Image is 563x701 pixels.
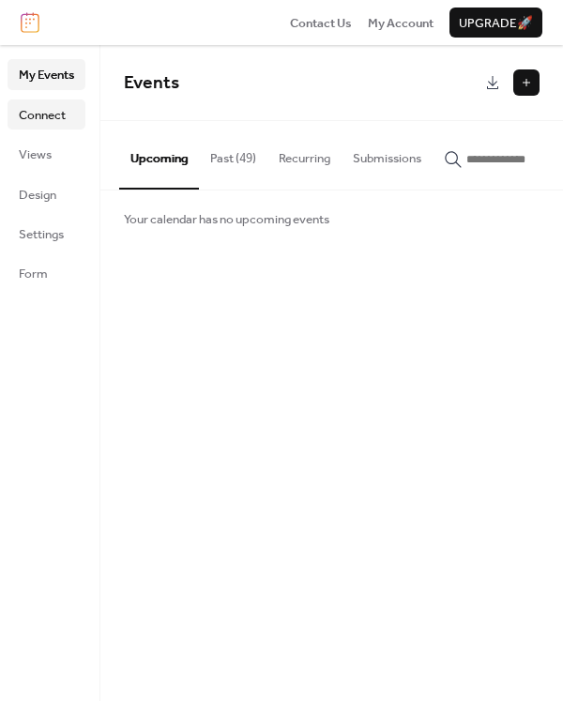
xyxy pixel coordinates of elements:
[267,121,342,187] button: Recurring
[8,179,85,209] a: Design
[199,121,267,187] button: Past (49)
[124,210,329,229] span: Your calendar has no upcoming events
[19,186,56,205] span: Design
[19,145,52,164] span: Views
[449,8,542,38] button: Upgrade🚀
[8,219,85,249] a: Settings
[290,13,352,32] a: Contact Us
[8,59,85,89] a: My Events
[368,13,434,32] a: My Account
[368,14,434,33] span: My Account
[119,121,199,189] button: Upcoming
[8,139,85,169] a: Views
[342,121,433,187] button: Submissions
[290,14,352,33] span: Contact Us
[124,66,179,100] span: Events
[19,106,66,125] span: Connect
[8,99,85,130] a: Connect
[19,265,48,283] span: Form
[19,225,64,244] span: Settings
[21,12,39,33] img: logo
[459,14,533,33] span: Upgrade 🚀
[8,258,85,288] a: Form
[19,66,74,84] span: My Events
